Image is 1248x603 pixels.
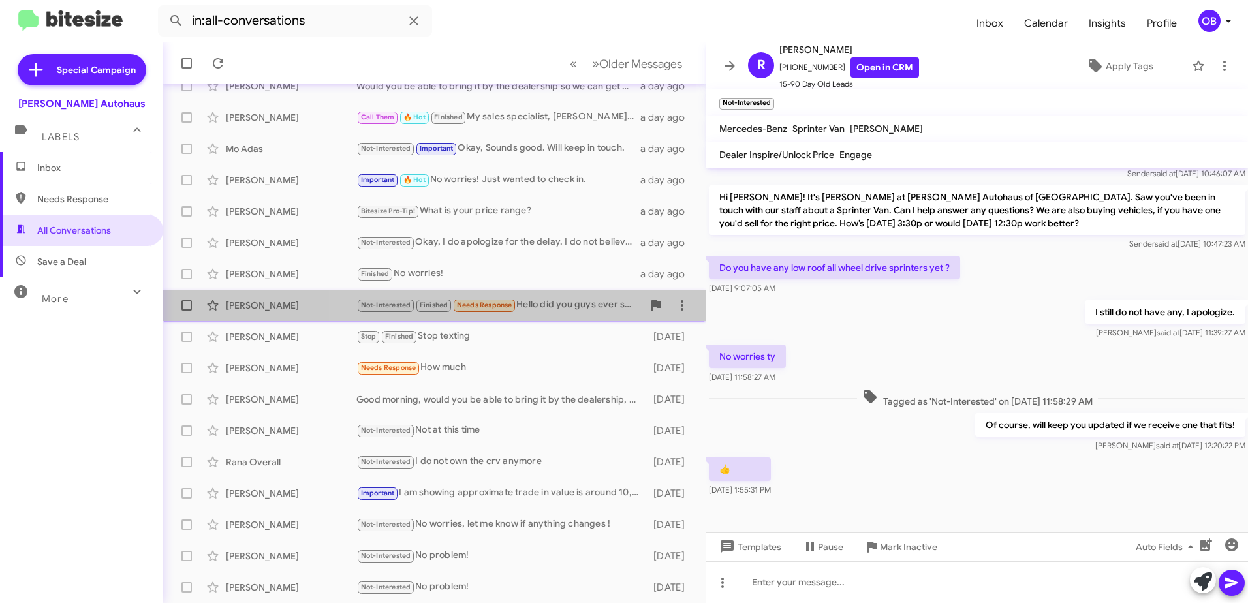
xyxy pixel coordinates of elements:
[356,393,647,406] div: Good morning, would you be able to bring it by the dealership, either [DATE] or [DATE]?
[975,413,1245,437] p: Of course, will keep you updated if we receive one that fits!
[818,535,843,559] span: Pause
[361,426,411,435] span: Not-Interested
[709,256,960,279] p: Do you have any low roof all wheel drive sprinters yet ?
[226,456,356,469] div: Rana Overall
[226,142,356,155] div: Mo Adas
[457,301,512,309] span: Needs Response
[640,142,695,155] div: a day ago
[647,549,695,563] div: [DATE]
[361,113,395,121] span: Call Them
[966,5,1014,42] span: Inbox
[356,80,640,93] div: Would you be able to bring it by the dealership so we can get an actual appraisal/buy figure on it?
[640,205,695,218] div: a day ago
[719,123,787,134] span: Mercedes-Benz
[361,551,411,560] span: Not-Interested
[420,144,454,153] span: Important
[1095,441,1245,450] span: [PERSON_NAME] [DATE] 12:20:22 PM
[37,255,86,268] span: Save a Deal
[709,283,775,293] span: [DATE] 9:07:05 AM
[403,176,426,184] span: 🔥 Hot
[356,172,640,187] div: No worries! Just wanted to check in.
[361,270,390,278] span: Finished
[361,301,411,309] span: Not-Interested
[361,238,411,247] span: Not-Interested
[1198,10,1221,32] div: OB
[361,489,395,497] span: Important
[37,224,111,237] span: All Conversations
[356,266,640,281] div: No worries!
[1106,54,1153,78] span: Apply Tags
[1053,54,1185,78] button: Apply Tags
[857,389,1098,408] span: Tagged as 'Not-Interested' on [DATE] 11:58:29 AM
[647,518,695,531] div: [DATE]
[640,80,695,93] div: a day ago
[226,205,356,218] div: [PERSON_NAME]
[226,80,356,93] div: [PERSON_NAME]
[880,535,937,559] span: Mark Inactive
[562,50,585,77] button: Previous
[757,55,766,76] span: R
[709,345,786,368] p: No worries ty
[361,207,415,215] span: Bitesize Pro-Tip!
[1078,5,1136,42] a: Insights
[356,486,647,501] div: I am showing approximate trade in value is around 10,600. This is an estimate so it may differ up...
[361,332,377,341] span: Stop
[792,535,854,559] button: Pause
[570,55,577,72] span: «
[563,50,690,77] nav: Page navigation example
[226,581,356,594] div: [PERSON_NAME]
[779,78,919,91] span: 15-90 Day Old Leads
[584,50,690,77] button: Next
[1085,300,1245,324] p: I still do not have any, I apologize.
[1187,10,1234,32] button: OB
[640,268,695,281] div: a day ago
[226,393,356,406] div: [PERSON_NAME]
[361,176,395,184] span: Important
[356,110,640,125] div: My sales specialist, [PERSON_NAME], tried to call but got VM. Feel free to call him back at [PHON...
[226,236,356,249] div: [PERSON_NAME]
[403,113,426,121] span: 🔥 Hot
[779,42,919,57] span: [PERSON_NAME]
[158,5,432,37] input: Search
[779,57,919,78] span: [PHONE_NUMBER]
[18,97,146,110] div: [PERSON_NAME] Autohaus
[361,144,411,153] span: Not-Interested
[356,329,647,344] div: Stop texting
[226,549,356,563] div: [PERSON_NAME]
[706,535,792,559] button: Templates
[226,424,356,437] div: [PERSON_NAME]
[57,63,136,76] span: Special Campaign
[1125,535,1209,559] button: Auto Fields
[640,111,695,124] div: a day ago
[647,362,695,375] div: [DATE]
[361,363,416,372] span: Needs Response
[592,55,599,72] span: »
[356,580,647,595] div: No problem!
[356,454,647,469] div: I do not own the crv anymore
[1014,5,1078,42] a: Calendar
[599,57,682,71] span: Older Messages
[709,372,775,382] span: [DATE] 11:58:27 AM
[709,485,771,495] span: [DATE] 1:55:31 PM
[647,487,695,500] div: [DATE]
[640,174,695,187] div: a day ago
[420,301,448,309] span: Finished
[226,362,356,375] div: [PERSON_NAME]
[385,332,414,341] span: Finished
[356,548,647,563] div: No problem!
[226,299,356,312] div: [PERSON_NAME]
[640,236,695,249] div: a day ago
[1136,5,1187,42] a: Profile
[226,487,356,500] div: [PERSON_NAME]
[719,149,834,161] span: Dealer Inspire/Unlock Price
[356,235,640,250] div: Okay, I do apologize for the delay. I do not believe we would be quite at that amount.
[850,123,923,134] span: [PERSON_NAME]
[1153,168,1176,178] span: said at
[1096,328,1245,337] span: [PERSON_NAME] [DATE] 11:39:27 AM
[356,298,643,313] div: Hello did you guys ever send that gift card?
[18,54,146,85] a: Special Campaign
[361,520,411,529] span: Not-Interested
